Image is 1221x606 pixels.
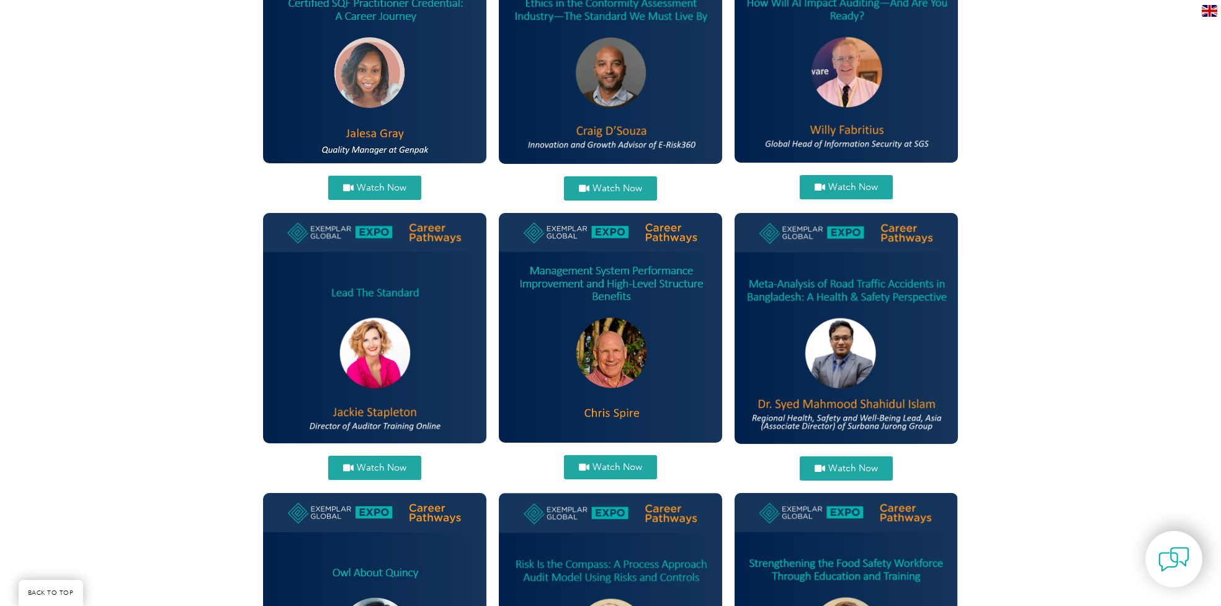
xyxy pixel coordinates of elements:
[263,213,486,443] img: jackie
[564,176,657,201] a: Watch Now
[735,213,958,444] img: Syed
[19,580,83,606] a: BACK TO TOP
[499,213,722,443] img: Spire
[564,455,657,479] a: Watch Now
[357,463,406,473] span: Watch Now
[800,175,893,199] a: Watch Now
[357,183,406,192] span: Watch Now
[593,184,642,193] span: Watch Now
[328,456,421,480] a: Watch Now
[1158,544,1189,575] img: contact-chat.png
[800,456,893,481] a: Watch Now
[328,176,421,200] a: Watch Now
[828,464,878,473] span: Watch Now
[593,463,642,472] span: Watch Now
[828,183,878,192] span: Watch Now
[1202,5,1217,17] img: en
